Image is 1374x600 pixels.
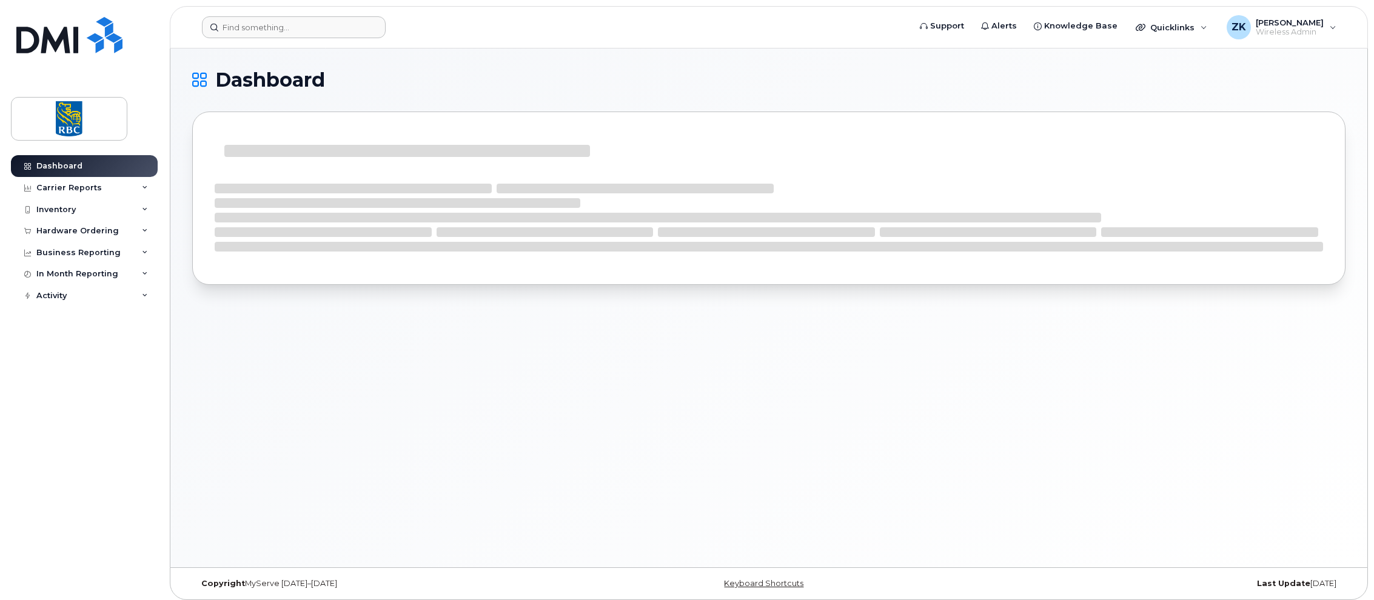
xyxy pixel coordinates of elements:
[1257,579,1310,588] strong: Last Update
[201,579,245,588] strong: Copyright
[961,579,1346,588] div: [DATE]
[724,579,803,588] a: Keyboard Shortcuts
[215,71,325,89] span: Dashboard
[192,579,577,588] div: MyServe [DATE]–[DATE]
